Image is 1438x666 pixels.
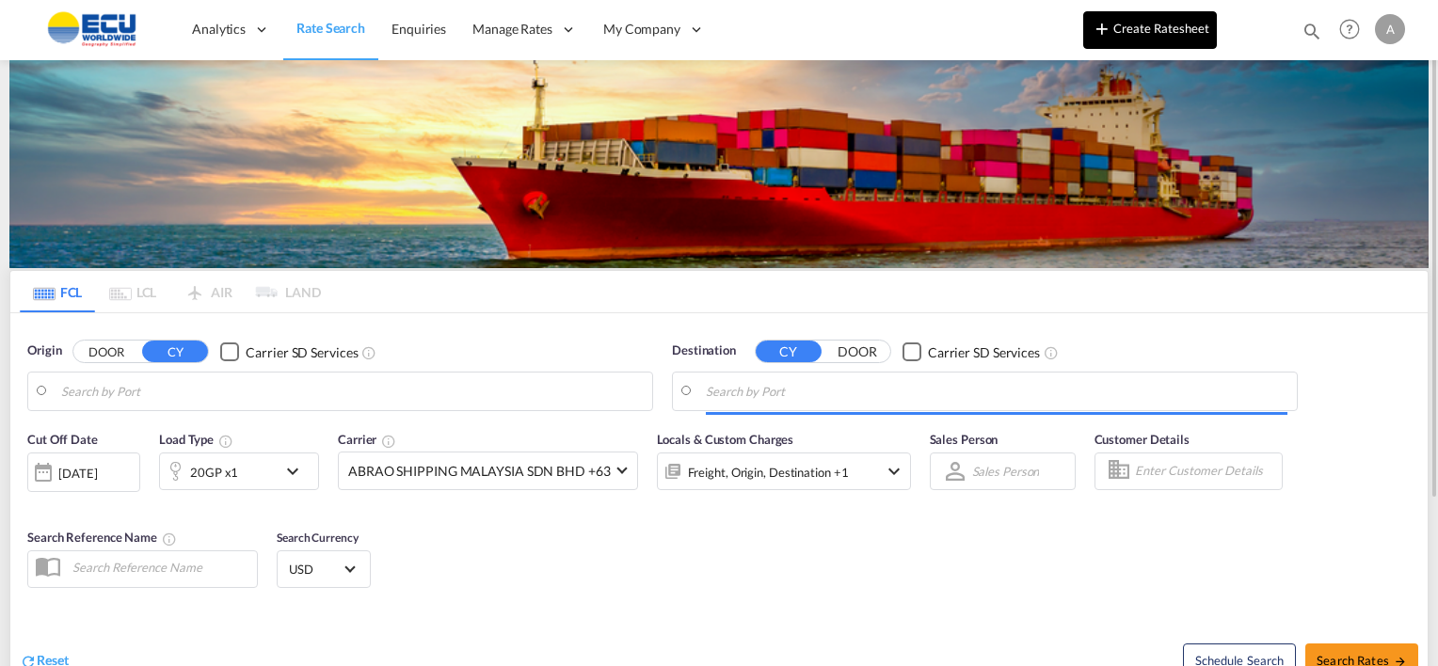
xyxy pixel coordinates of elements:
md-pagination-wrapper: Use the left and right arrow keys to navigate between tabs [20,271,321,312]
input: Enter Customer Details [1135,457,1276,485]
md-checkbox: Checkbox No Ink [220,341,358,361]
button: DOOR [73,341,139,363]
div: 20GP x1 [190,459,238,485]
md-icon: Unchecked: Search for CY (Container Yard) services for all selected carriers.Checked : Search for... [1044,345,1059,360]
div: icon-magnify [1302,21,1322,49]
md-select: Sales Person [970,457,1042,484]
md-icon: Your search will be saved by the below given name [162,531,177,547]
span: Search Currency [277,531,359,545]
md-icon: icon-information-outline [218,434,233,449]
span: Rate Search [296,20,365,36]
button: CY [756,341,822,362]
span: USD [289,561,342,578]
div: Freight Origin Destination Factory Stuffing [688,459,849,485]
div: Carrier SD Services [928,343,1040,362]
button: DOOR [824,341,890,363]
span: Search Reference Name [27,530,177,545]
img: 6cccb1402a9411edb762cf9624ab9cda.png [28,8,155,51]
div: A [1375,14,1405,44]
button: CY [142,341,208,362]
span: Load Type [159,432,233,447]
md-icon: icon-magnify [1302,21,1322,41]
div: [DATE] [27,452,140,492]
md-icon: Unchecked: Search for CY (Container Yard) services for all selected carriers.Checked : Search for... [361,345,376,360]
md-checkbox: Checkbox No Ink [903,341,1040,361]
div: 20GP x1icon-chevron-down [159,452,319,490]
div: Carrier SD Services [246,343,358,362]
span: Manage Rates [472,20,552,39]
md-icon: icon-chevron-down [883,460,905,483]
div: Help [1334,13,1375,47]
span: Customer Details [1094,432,1190,447]
span: Locals & Custom Charges [657,432,794,447]
span: Help [1334,13,1366,45]
span: Cut Off Date [27,432,98,447]
span: Sales Person [930,432,999,447]
md-tab-item: FCL [20,271,95,312]
div: Freight Origin Destination Factory Stuffingicon-chevron-down [657,452,911,490]
md-icon: icon-chevron-down [281,460,313,483]
div: [DATE] [58,465,97,482]
span: Origin [27,341,61,360]
md-icon: icon-plus 400-fg [1091,17,1113,40]
span: Analytics [192,20,246,39]
input: Search by Port [706,377,1287,405]
md-datepicker: Select [27,490,41,515]
input: Search by Port [61,377,643,405]
md-select: Select Currency: $ USDUnited States Dollar [287,555,360,582]
input: Search Reference Name [63,553,257,581]
span: My Company [603,20,680,39]
button: icon-plus 400-fgCreate Ratesheet [1083,11,1217,49]
img: LCL+%26+FCL+BACKGROUND.png [9,60,1429,268]
span: Destination [672,341,736,360]
md-icon: The selected Trucker/Carrierwill be displayed in the rate results If the rates are from another f... [381,434,396,449]
span: Enquiries [391,21,446,37]
span: ABRAO SHIPPING MALAYSIA SDN BHD +63 [348,462,611,481]
span: Carrier [338,432,396,447]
